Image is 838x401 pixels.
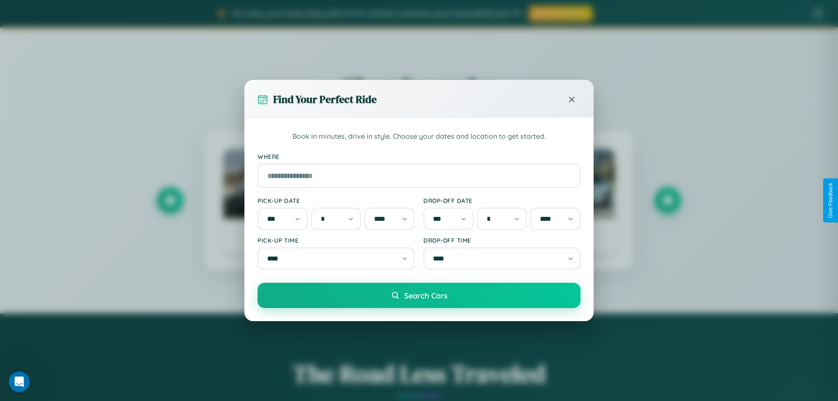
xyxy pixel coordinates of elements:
label: Drop-off Date [423,197,580,204]
label: Pick-up Date [258,197,415,204]
p: Book in minutes, drive in style. Choose your dates and location to get started. [258,131,580,142]
label: Pick-up Time [258,236,415,244]
h3: Find Your Perfect Ride [273,92,377,106]
button: Search Cars [258,283,580,308]
span: Search Cars [404,291,447,300]
label: Where [258,153,580,160]
label: Drop-off Time [423,236,580,244]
